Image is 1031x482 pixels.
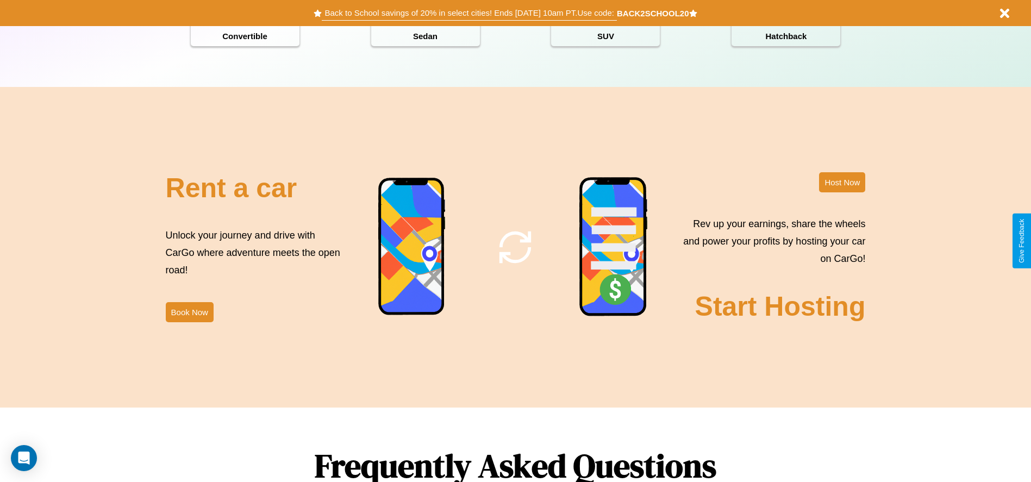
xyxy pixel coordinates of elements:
div: Open Intercom Messenger [11,445,37,471]
h2: Rent a car [166,172,297,204]
b: BACK2SCHOOL20 [617,9,689,18]
button: Host Now [819,172,865,192]
h4: SUV [551,26,660,46]
h2: Start Hosting [695,291,866,322]
button: Back to School savings of 20% in select cities! Ends [DATE] 10am PT.Use code: [322,5,616,21]
p: Rev up your earnings, share the wheels and power your profits by hosting your car on CarGo! [677,215,865,268]
div: Give Feedback [1018,219,1026,263]
button: Book Now [166,302,214,322]
p: Unlock your journey and drive with CarGo where adventure meets the open road! [166,227,344,279]
img: phone [378,177,446,317]
h4: Convertible [191,26,299,46]
h4: Sedan [371,26,480,46]
img: phone [579,177,648,318]
h4: Hatchback [732,26,840,46]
